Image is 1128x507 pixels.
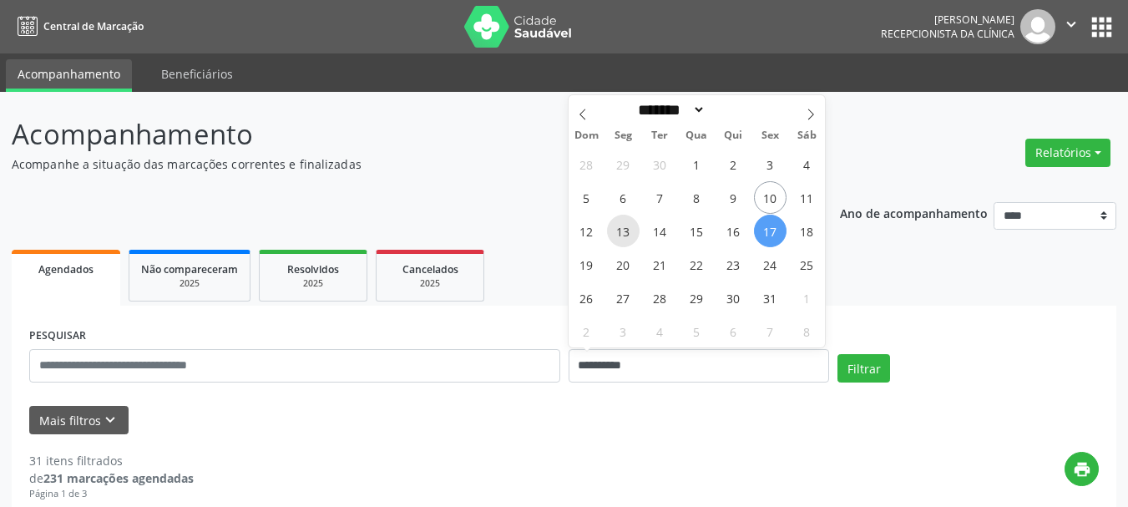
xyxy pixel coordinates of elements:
i: keyboard_arrow_down [101,411,119,429]
span: Não compareceram [141,262,238,276]
span: Setembro 28, 2025 [570,148,603,180]
div: de [29,469,194,487]
button: Relatórios [1025,139,1110,167]
span: Outubro 2, 2025 [717,148,750,180]
button: Filtrar [837,354,890,383]
span: Outubro 16, 2025 [717,215,750,247]
span: Outubro 4, 2025 [791,148,823,180]
span: Outubro 27, 2025 [607,281,640,314]
span: Central de Marcação [43,19,144,33]
i:  [1062,15,1080,33]
input: Year [706,101,761,119]
span: Setembro 30, 2025 [644,148,676,180]
img: img [1020,9,1055,44]
button: apps [1087,13,1116,42]
span: Outubro 12, 2025 [570,215,603,247]
span: Qua [678,130,715,141]
select: Month [633,101,706,119]
span: Outubro 31, 2025 [754,281,787,314]
span: Setembro 29, 2025 [607,148,640,180]
span: Outubro 8, 2025 [680,181,713,214]
span: Novembro 2, 2025 [570,315,603,347]
span: Novembro 4, 2025 [644,315,676,347]
span: Ter [641,130,678,141]
span: Outubro 19, 2025 [570,248,603,281]
span: Outubro 10, 2025 [754,181,787,214]
a: Central de Marcação [12,13,144,40]
span: Agendados [38,262,94,276]
span: Outubro 1, 2025 [680,148,713,180]
span: Outubro 11, 2025 [791,181,823,214]
span: Outubro 14, 2025 [644,215,676,247]
span: Outubro 24, 2025 [754,248,787,281]
p: Acompanhamento [12,114,785,155]
div: 2025 [141,277,238,290]
div: [PERSON_NAME] [881,13,1014,27]
span: Outubro 22, 2025 [680,248,713,281]
span: Outubro 18, 2025 [791,215,823,247]
span: Outubro 29, 2025 [680,281,713,314]
label: PESQUISAR [29,323,86,349]
button: print [1065,452,1099,486]
span: Outubro 7, 2025 [644,181,676,214]
a: Beneficiários [149,59,245,89]
span: Novembro 3, 2025 [607,315,640,347]
span: Outubro 25, 2025 [791,248,823,281]
span: Outubro 9, 2025 [717,181,750,214]
span: Outubro 15, 2025 [680,215,713,247]
div: 2025 [271,277,355,290]
span: Cancelados [402,262,458,276]
span: Recepcionista da clínica [881,27,1014,41]
span: Novembro 1, 2025 [791,281,823,314]
span: Outubro 26, 2025 [570,281,603,314]
div: Página 1 de 3 [29,487,194,501]
span: Outubro 13, 2025 [607,215,640,247]
span: Qui [715,130,751,141]
span: Novembro 5, 2025 [680,315,713,347]
p: Ano de acompanhamento [840,202,988,223]
span: Outubro 20, 2025 [607,248,640,281]
span: Resolvidos [287,262,339,276]
span: Outubro 23, 2025 [717,248,750,281]
p: Acompanhe a situação das marcações correntes e finalizadas [12,155,785,173]
span: Novembro 8, 2025 [791,315,823,347]
span: Outubro 21, 2025 [644,248,676,281]
span: Dom [569,130,605,141]
div: 2025 [388,277,472,290]
button: Mais filtroskeyboard_arrow_down [29,406,129,435]
span: Sáb [788,130,825,141]
span: Outubro 5, 2025 [570,181,603,214]
div: 31 itens filtrados [29,452,194,469]
span: Outubro 30, 2025 [717,281,750,314]
span: Outubro 17, 2025 [754,215,787,247]
span: Novembro 6, 2025 [717,315,750,347]
span: Outubro 3, 2025 [754,148,787,180]
i: print [1073,460,1091,479]
span: Novembro 7, 2025 [754,315,787,347]
span: Sex [751,130,788,141]
span: Seg [604,130,641,141]
strong: 231 marcações agendadas [43,470,194,486]
span: Outubro 6, 2025 [607,181,640,214]
a: Acompanhamento [6,59,132,92]
span: Outubro 28, 2025 [644,281,676,314]
button:  [1055,9,1087,44]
